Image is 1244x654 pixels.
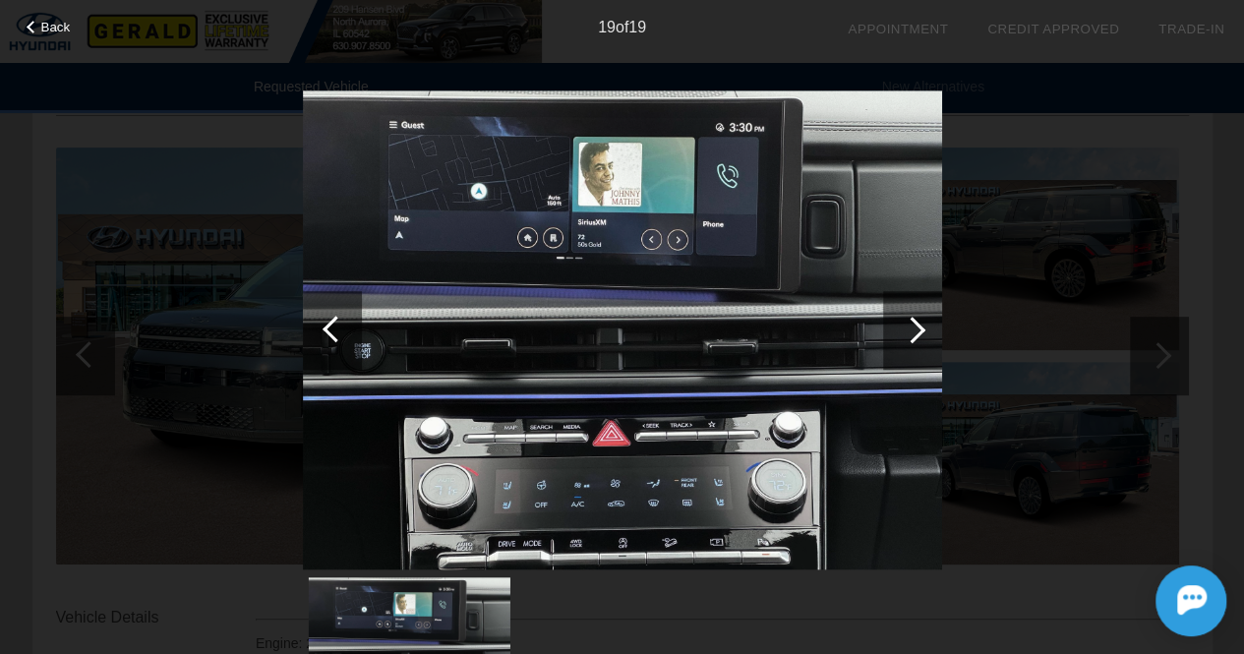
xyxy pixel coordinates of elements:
[41,20,71,34] span: Back
[303,90,942,570] img: New-2025-Hyundai-SantaFe-CalligraphyAWD-ID23714317390-aHR0cDovL2ltYWdlcy51bml0c2ludmVudG9yeS5jb20...
[628,19,646,35] span: 19
[987,22,1119,36] a: Credit Approved
[1158,22,1224,36] a: Trade-In
[598,19,616,35] span: 19
[848,22,948,36] a: Appointment
[1067,548,1244,654] iframe: Chat Assistance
